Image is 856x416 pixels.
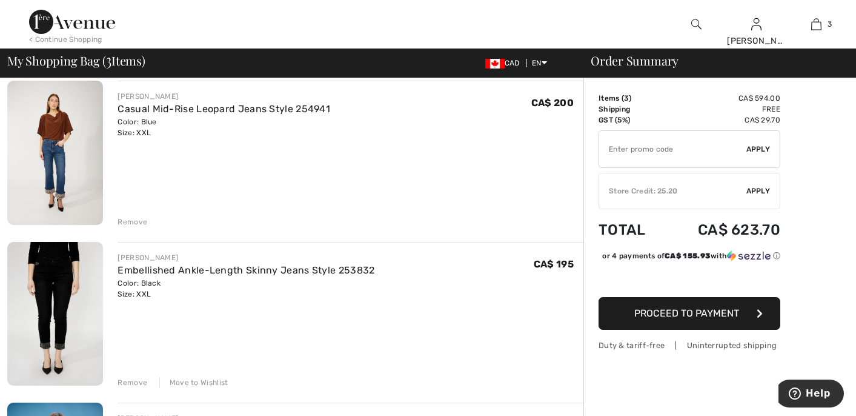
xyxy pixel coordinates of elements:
div: Store Credit: 25.20 [599,186,746,196]
a: Sign In [751,18,761,30]
span: Apply [746,186,771,196]
div: [PERSON_NAME] [727,35,786,47]
iframe: PayPal-paypal [599,266,780,293]
div: Remove [118,377,147,388]
td: Shipping [599,104,665,115]
img: search the website [691,17,702,32]
span: CA$ 195 [534,258,574,270]
div: Color: Black Size: XXL [118,278,374,300]
div: or 4 payments of with [602,250,780,261]
a: 3 [787,17,846,32]
span: CAD [485,59,525,67]
img: My Info [751,17,761,32]
span: CA$ 155.93 [665,252,711,260]
img: 1ère Avenue [29,10,115,34]
span: My Shopping Bag ( Items) [7,55,145,67]
img: Canadian Dollar [485,59,505,69]
td: GST (5%) [599,115,665,126]
span: 3 [106,52,111,67]
td: Total [599,209,665,250]
img: Casual Mid-Rise Leopard Jeans Style 254941 [7,81,103,225]
div: [PERSON_NAME] [118,252,374,263]
div: Color: Blue Size: XXL [118,116,330,138]
div: Remove [118,216,147,227]
a: Casual Mid-Rise Leopard Jeans Style 254941 [118,103,330,115]
div: < Continue Shopping [29,34,102,45]
img: Sezzle [727,250,771,261]
td: CA$ 623.70 [665,209,780,250]
td: Items ( ) [599,93,665,104]
div: or 4 payments ofCA$ 155.93withSezzle Click to learn more about Sezzle [599,250,780,266]
a: Embellished Ankle-Length Skinny Jeans Style 253832 [118,264,374,276]
iframe: Opens a widget where you can find more information [778,380,844,410]
span: CA$ 200 [531,97,574,109]
img: Embellished Ankle-Length Skinny Jeans Style 253832 [7,242,103,386]
span: Apply [746,144,771,155]
span: EN [532,59,547,67]
span: 3 [828,19,832,30]
button: Proceed to Payment [599,297,780,330]
td: CA$ 594.00 [665,93,780,104]
div: Move to Wishlist [159,377,228,388]
span: Proceed to Payment [634,307,739,319]
div: [PERSON_NAME] [118,91,330,102]
td: CA$ 29.70 [665,115,780,126]
span: 3 [624,94,629,102]
td: Free [665,104,780,115]
div: Order Summary [576,55,849,67]
input: Promo code [599,131,746,167]
div: Duty & tariff-free | Uninterrupted shipping [599,340,780,351]
img: My Bag [811,17,821,32]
